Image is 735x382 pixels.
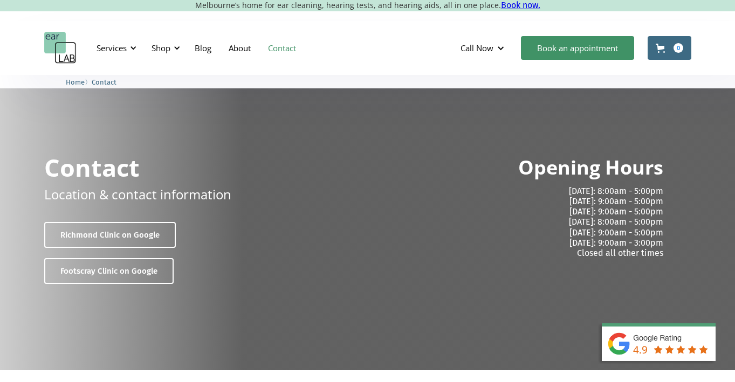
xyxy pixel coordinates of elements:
div: Shop [152,43,170,53]
div: Call Now [461,43,493,53]
p: [DATE]: 8:00am - 5:00pm [DATE]: 9:00am - 5:00pm [DATE]: 9:00am - 5:00pm [DATE]: 8:00am - 5:00pm [... [376,186,663,258]
p: Location & contact information [44,185,231,204]
div: Call Now [452,32,516,64]
div: Services [97,43,127,53]
a: About [220,32,259,64]
div: Services [90,32,140,64]
div: 0 [674,43,683,53]
a: Contact [92,77,116,87]
a: Footscray Clinic on Google [44,258,174,284]
a: Richmond Clinic on Google [44,222,176,248]
h1: Contact [44,155,140,179]
span: Contact [92,78,116,86]
a: Home [66,77,85,87]
a: Contact [259,32,305,64]
a: Open cart [648,36,691,60]
li: 〉 [66,77,92,88]
span: Home [66,78,85,86]
a: Book an appointment [521,36,634,60]
a: home [44,32,77,64]
h2: Opening Hours [518,155,663,180]
a: Blog [186,32,220,64]
div: Shop [145,32,183,64]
